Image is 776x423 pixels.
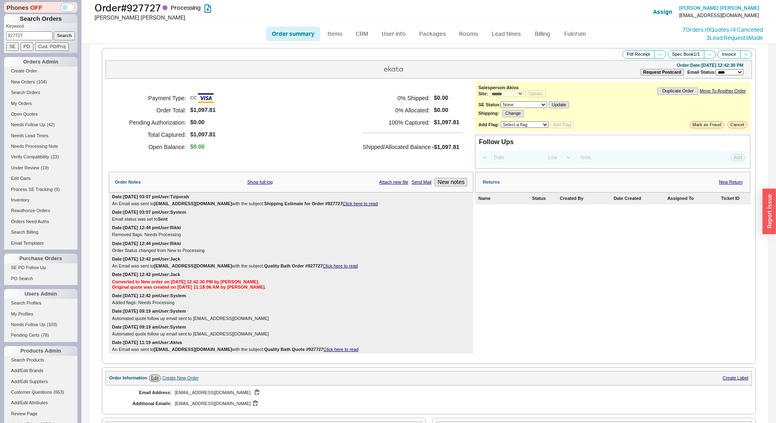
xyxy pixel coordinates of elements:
a: Click here to read [343,201,378,206]
div: Date: [DATE] 12:42 pm User: System [112,293,186,298]
a: Add/Edit Brands [4,366,77,375]
span: Pdf Receipt [627,52,650,57]
a: [PERSON_NAME] [PERSON_NAME] [679,5,759,11]
a: Billing [528,26,557,41]
h5: Total Captured: [119,129,186,141]
div: Status [532,196,558,201]
a: Attach new file [379,180,409,185]
a: Reauthorize Orders [4,206,77,215]
a: New Return [719,180,743,185]
span: Processing [171,4,201,11]
a: Customer Questions(663) [4,388,77,397]
a: Search Products [4,356,77,364]
div: Products Admin [4,346,77,356]
a: Lead times [486,26,527,41]
div: Returns [483,180,500,185]
span: Needs Follow Up [11,322,45,327]
b: Quality Bath Order #927727 [264,263,323,268]
b: Shipping: [478,111,499,116]
div: An Email was sent to with the subject: [112,263,470,269]
a: Needs Lead Times [4,132,77,140]
span: $1,097.81 [434,119,459,126]
a: Move To Another Order [699,88,746,94]
div: Assigned To [667,196,719,201]
h5: 0 % Allocated: [363,104,430,116]
div: [EMAIL_ADDRESS][DOMAIN_NAME] [679,13,759,18]
div: [EMAIL_ADDRESS][DOMAIN_NAME] [175,400,416,408]
a: Packages [413,26,452,41]
span: $0.00 [190,119,204,126]
a: Edit [149,375,161,381]
input: SE [6,42,19,51]
a: Verify Compatibility(23) [4,153,77,161]
h5: Open Balance: [119,141,186,153]
button: Mark as Fraud [690,121,724,128]
b: [EMAIL_ADDRESS][DOMAIN_NAME] [154,347,232,352]
div: Date: [DATE] 12:42 pm User: Jack [112,272,180,277]
div: Date: [DATE] 03:07 pm User: System [112,210,186,215]
div: Users Admin [4,289,77,299]
a: My Profiles [4,310,77,318]
a: Order summary [266,26,320,41]
input: Search [54,31,75,40]
span: ( 103 ) [47,322,57,327]
span: $0.00 [190,143,204,150]
button: Add Flag [550,121,574,128]
button: Spec Book1/1 [668,50,705,59]
b: Quality Bath Quote #927727 [264,347,323,352]
a: User info [376,26,412,41]
span: -$1,097.81 [432,144,459,150]
span: Invoice [722,52,736,57]
a: Items [322,26,348,41]
a: 7Orders /0Quotes /4 Cancelled [682,26,763,33]
span: Add [734,155,742,160]
span: $0.00 [434,94,459,101]
h5: Pending Authorization: [119,116,186,129]
a: Search Billing [4,228,77,237]
button: Update [549,101,569,108]
span: ( 42 ) [47,122,55,127]
input: Cust. PO/Proj [35,42,69,51]
a: Under Review(19) [4,164,77,172]
div: Date: [DATE] 11:19 am User: Akiva [112,340,182,345]
b: Sent [158,217,168,221]
div: Removed flags: Needs Processing [112,232,470,237]
span: ( 78 ) [41,333,49,338]
p: Keyword: [6,23,77,31]
a: Show full log [247,180,273,185]
button: Invoice [717,50,741,59]
div: Additional Emails: [119,401,171,406]
a: Create Label [723,375,748,380]
div: Date: [DATE] 09:19 am User: System [112,309,186,314]
div: [EMAIL_ADDRESS][DOMAIN_NAME] [175,389,416,397]
span: $0.00 [434,107,459,114]
a: Rooms [453,26,484,41]
b: Add Flag: [478,122,499,127]
div: Original quote was created on [DATE] 11:18:06 AM by [PERSON_NAME]. [112,285,470,290]
button: Add [731,154,745,161]
button: Request Postcard [640,69,684,76]
div: Converted to New order on [DATE] 12:42:30 PM by [PERSON_NAME]. [112,279,470,285]
a: Process SE Tracking(9) [4,185,77,194]
span: Cancel [730,122,744,127]
span: Customer Questions [11,390,52,395]
div: Follow Ups [479,138,513,146]
a: SE PO Follow Up [4,263,77,272]
div: Phones [3,2,78,13]
span: New Orders [11,79,35,84]
button: Assign [653,8,672,16]
a: Add/Edit Suppliers [4,377,77,386]
div: Order Date: [DATE] 12:42:30 PM [677,63,743,68]
span: Process SE Tracking [11,187,53,192]
h1: Search Orders [4,14,77,23]
div: Create New Order [162,375,198,381]
div: Order Status changed from New to Processing [112,248,470,253]
input: Date [489,152,541,163]
a: Email Templates [4,239,77,248]
div: Added flags: Needs Processing [112,300,470,305]
span: Pending Certs [11,333,40,338]
button: Change [502,110,524,117]
span: $1,097.81 [190,107,215,114]
b: Request Postcard [643,70,681,75]
div: Date: [DATE] 12:44 pm User: Rikki [112,225,181,230]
